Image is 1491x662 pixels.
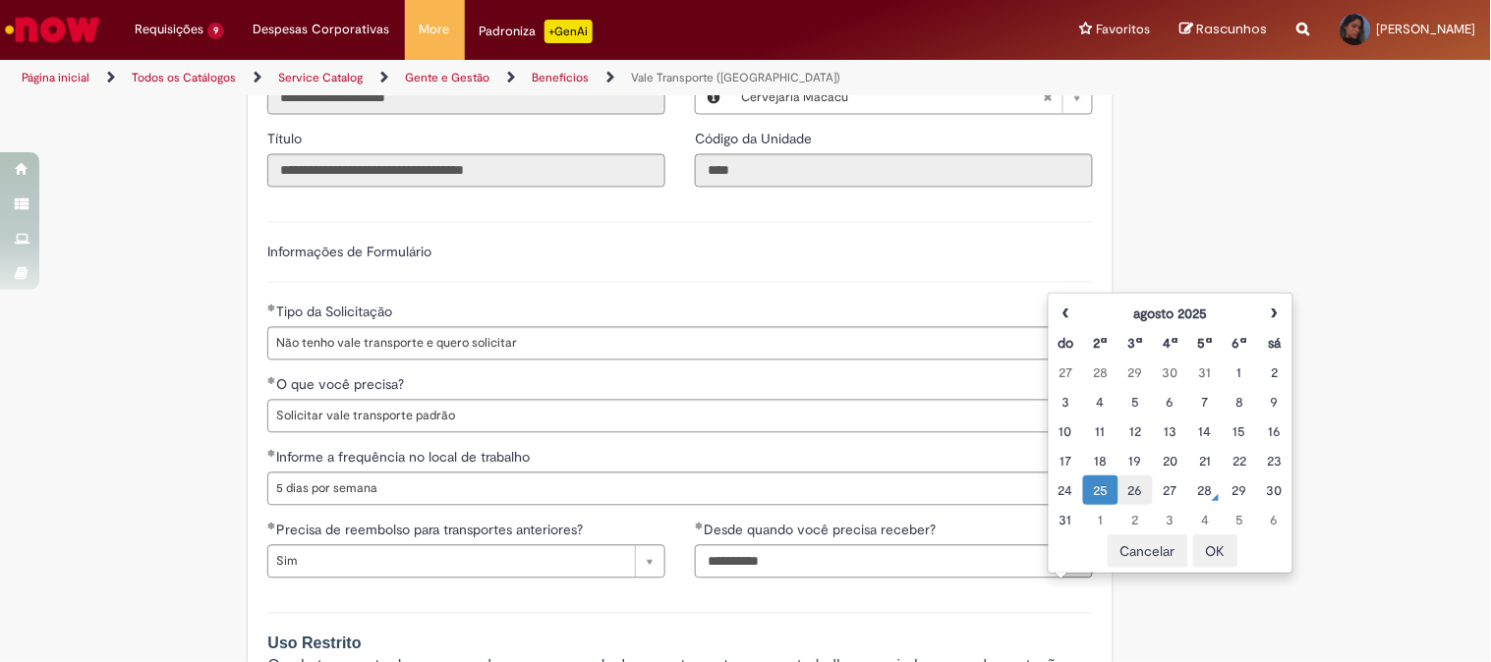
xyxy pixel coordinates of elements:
[1193,480,1218,500] div: 28 August 2025 Thursday
[267,450,276,458] span: Obrigatório Preenchido
[135,20,203,39] span: Requisições
[1193,392,1218,412] div: 07 August 2025 Thursday
[1257,328,1291,358] th: Sábado
[1088,480,1113,500] div: 25 August 2025 Monday
[207,23,224,39] span: 9
[267,304,276,312] span: Obrigatório Preenchido
[741,83,1043,114] span: Cervejaria Macacu
[1377,21,1476,37] span: [PERSON_NAME]
[276,376,408,394] span: O que você precisa?
[267,130,306,149] label: Somente leitura - Título
[480,20,593,43] div: Padroniza
[276,328,1053,359] span: Não tenho vale transporte e quero solicitar
[1123,421,1148,441] div: 12 August 2025 Tuesday
[696,83,731,114] button: Local, Visualizar este registro Cervejaria Macacu
[1054,362,1078,382] div: 27 July 2025 Sunday
[1108,534,1188,568] button: Cancelar
[695,130,816,149] label: Somente leitura - Código da Unidade
[1123,362,1148,382] div: 29 July 2025 Tuesday
[1054,451,1078,470] div: 17 August 2025 Sunday
[276,449,534,467] span: Informe a frequência no local de trabalho
[1228,480,1252,500] div: 29 August 2025 Friday
[1193,362,1218,382] div: 31 July 2025 Thursday
[1193,510,1218,529] div: 04 September 2025 Thursday
[1180,21,1268,39] a: Rascunhos
[1158,362,1182,382] div: 30 July 2025 Wednesday
[276,473,1053,505] span: 5 dias por semana
[545,20,593,43] p: +GenAi
[1088,392,1113,412] div: 04 August 2025 Monday
[1228,362,1252,382] div: 01 August 2025 Friday
[731,83,1092,114] a: Cervejaria MacacuLimpar campo Local
[1197,20,1268,38] span: Rascunhos
[1033,83,1062,114] abbr: Limpar campo Local
[1049,328,1083,358] th: Domingo
[1257,299,1291,328] th: Próximo mês
[22,70,89,85] a: Página inicial
[532,70,589,85] a: Benefícios
[132,70,236,85] a: Todos os Catálogos
[1088,362,1113,382] div: 28 July 2025 Monday
[1088,421,1113,441] div: 11 August 2025 Monday
[276,522,587,539] span: Precisa de reembolso para transportes anteriores?
[695,131,816,148] span: Somente leitura - Código da Unidade
[1049,299,1083,328] th: Mês anterior
[1123,451,1148,470] div: 19 August 2025 Tuesday
[276,546,625,578] span: Sim
[1088,510,1113,529] div: 01 September 2025 Monday
[1228,451,1252,470] div: 22 August 2025 Friday
[1158,392,1182,412] div: 06 August 2025 Wednesday
[1158,510,1182,529] div: 03 September 2025 Wednesday
[631,70,840,85] a: Vale Transporte ([GEOGRAPHIC_DATA])
[1054,421,1078,441] div: 10 August 2025 Sunday
[1118,328,1153,358] th: Terça-feira
[1123,480,1148,500] div: 26 August 2025 Tuesday
[2,10,103,49] img: ServiceNow
[695,545,1063,579] input: Desde quando você precisa receber? 25 August 2025 Monday
[1223,328,1257,358] th: Sexta-feira
[1054,510,1078,529] div: 31 August 2025 Sunday
[267,154,665,188] input: Título
[267,244,431,261] label: Informações de Formulário
[695,523,704,530] span: Obrigatório Preenchido
[1097,20,1151,39] span: Favoritos
[267,635,361,652] strong: Uso Restrito
[1228,510,1252,529] div: 05 September 2025 Friday
[1054,480,1078,500] div: 24 August 2025 Sunday
[405,70,489,85] a: Gente e Gestão
[1262,362,1287,382] div: 02 August 2025 Saturday
[1262,392,1287,412] div: 09 August 2025 Saturday
[278,70,363,85] a: Service Catalog
[1048,293,1293,574] div: Escolher data
[1158,421,1182,441] div: 13 August 2025 Wednesday
[1153,328,1187,358] th: Quarta-feira
[1054,392,1078,412] div: 03 August 2025 Sunday
[1193,451,1218,470] div: 21 August 2025 Thursday
[1193,421,1218,441] div: 14 August 2025 Thursday
[15,60,979,96] ul: Trilhas de página
[1262,451,1287,470] div: 23 August 2025 Saturday
[276,401,1053,432] span: Solicitar vale transporte padrão
[1193,534,1238,568] button: OK
[1158,480,1182,500] div: 27 August 2025 Wednesday
[1083,328,1118,358] th: Segunda-feira
[1262,510,1287,529] div: 06 September 2025 Saturday
[276,303,396,321] span: Tipo da Solicitação
[267,131,306,148] span: Somente leitura - Título
[1262,480,1287,500] div: 30 August 2025 Saturday
[420,20,450,39] span: More
[267,377,276,385] span: Obrigatório Preenchido
[1088,451,1113,470] div: 18 August 2025 Monday
[1083,299,1257,328] th: agosto 2025. Alternar mês
[1123,510,1148,529] div: 02 September 2025 Tuesday
[254,20,390,39] span: Despesas Corporativas
[1262,421,1287,441] div: 16 August 2025 Saturday
[1228,392,1252,412] div: 08 August 2025 Friday
[1228,421,1252,441] div: 15 August 2025 Friday
[704,522,940,539] span: Desde quando você precisa receber?
[1188,328,1223,358] th: Quinta-feira
[1123,392,1148,412] div: 05 August 2025 Tuesday
[1158,451,1182,470] div: 20 August 2025 Wednesday
[267,523,276,530] span: Obrigatório Preenchido
[695,154,1093,188] input: Código da Unidade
